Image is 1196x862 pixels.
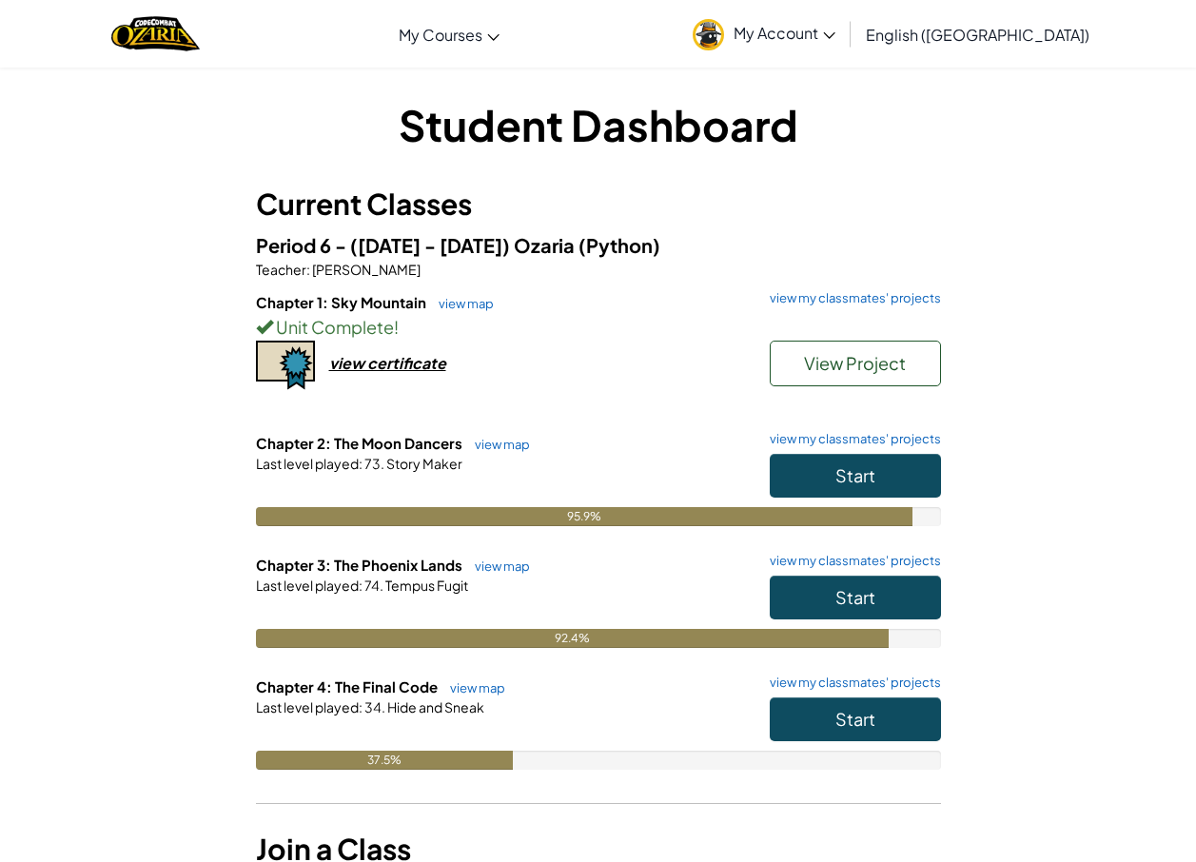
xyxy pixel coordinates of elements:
a: My Account [683,4,845,64]
span: My Courses [399,25,482,45]
div: view certificate [329,353,446,373]
a: view map [465,558,530,574]
span: Last level played [256,455,359,472]
a: view map [429,296,494,311]
a: view certificate [256,353,446,373]
span: Chapter 3: The Phoenix Lands [256,556,465,574]
div: 92.4% [256,629,889,648]
span: Last level played [256,577,359,594]
span: 73. [363,455,384,472]
span: Unit Complete [273,316,394,338]
span: : [359,698,363,715]
img: Home [111,14,200,53]
span: Chapter 2: The Moon Dancers [256,434,465,452]
span: 34. [363,698,385,715]
button: Start [770,697,941,741]
span: Tempus Fugit [383,577,468,594]
span: View Project [804,352,906,374]
a: view my classmates' projects [760,433,941,445]
span: Start [835,586,875,608]
h3: Current Classes [256,183,941,225]
a: Ozaria by CodeCombat logo [111,14,200,53]
h1: Student Dashboard [256,95,941,154]
span: (Python) [578,233,660,257]
a: view my classmates' projects [760,676,941,689]
a: view my classmates' projects [760,555,941,567]
span: Story Maker [384,455,462,472]
span: : [359,577,363,594]
a: My Courses [389,9,509,60]
div: 95.9% [256,507,912,526]
span: [PERSON_NAME] [310,261,421,278]
a: view my classmates' projects [760,292,941,304]
span: Last level played [256,698,359,715]
span: Start [835,464,875,486]
span: My Account [734,23,835,43]
span: Period 6 - ([DATE] - [DATE]) Ozaria [256,233,578,257]
span: Hide and Sneak [385,698,484,715]
span: Chapter 1: Sky Mountain [256,293,429,311]
button: Start [770,454,941,498]
span: Start [835,708,875,730]
div: 37.5% [256,751,513,770]
span: : [306,261,310,278]
a: view map [441,680,505,695]
a: English ([GEOGRAPHIC_DATA]) [856,9,1099,60]
a: view map [465,437,530,452]
img: certificate-icon.png [256,341,315,390]
span: Teacher [256,261,306,278]
span: English ([GEOGRAPHIC_DATA]) [866,25,1089,45]
span: : [359,455,363,472]
img: avatar [693,19,724,50]
span: ! [394,316,399,338]
button: Start [770,576,941,619]
span: 74. [363,577,383,594]
span: Chapter 4: The Final Code [256,677,441,695]
button: View Project [770,341,941,386]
